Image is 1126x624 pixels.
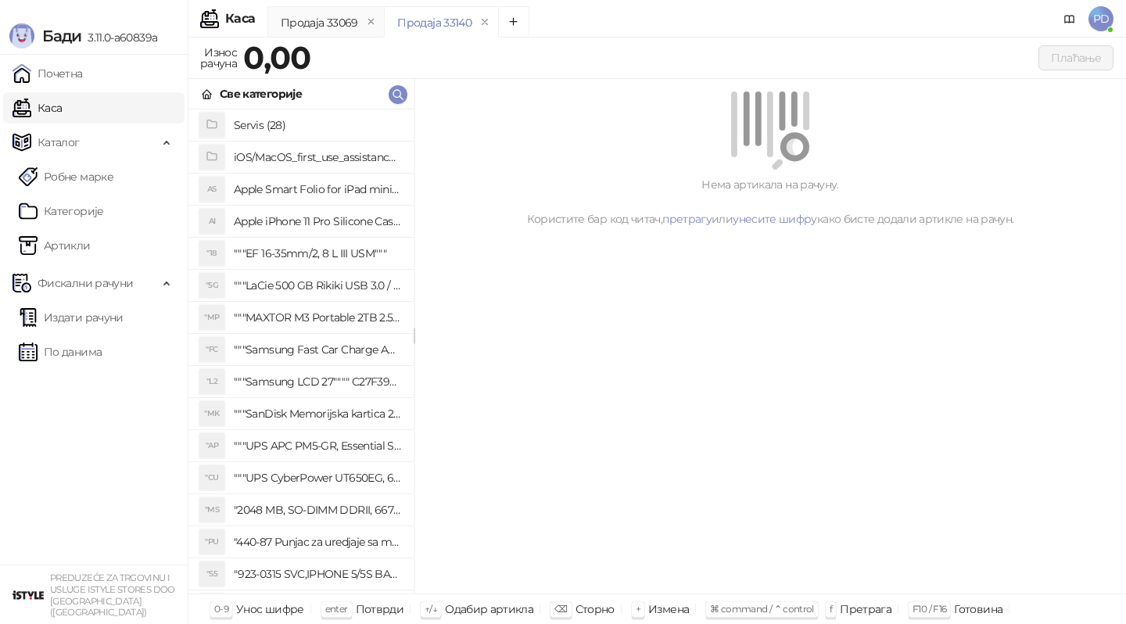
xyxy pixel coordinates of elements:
span: + [636,603,640,615]
div: grid [188,109,414,594]
div: Износ рачуна [197,42,240,74]
div: AS [199,177,224,202]
div: Одабир артикла [445,599,533,619]
div: "FC [199,337,224,362]
h4: """EF 16-35mm/2, 8 L III USM""" [234,241,401,266]
button: Add tab [498,6,529,38]
h4: """Samsung LCD 27"""" C27F390FHUXEN""" [234,369,401,394]
a: Почетна [13,58,83,89]
h4: Servis (28) [234,113,401,138]
h4: iOS/MacOS_first_use_assistance (4) [234,145,401,170]
button: Плаћање [1038,45,1113,70]
div: "CU [199,465,224,490]
h4: Apple iPhone 11 Pro Silicone Case - Black [234,209,401,234]
div: Нема артикала на рачуну. Користите бар код читач, или како бисте додали артикле на рачун. [433,176,1107,228]
div: "AP [199,433,224,458]
div: Потврди [356,599,404,619]
a: По данима [19,336,102,368]
a: Документација [1057,6,1082,31]
small: PREDUZEĆE ZA TRGOVINU I USLUGE ISTYLE STORES DOO [GEOGRAPHIC_DATA] ([GEOGRAPHIC_DATA]) [50,572,175,618]
div: Претрага [840,599,891,619]
strong: 0,00 [243,38,310,77]
h4: "2048 MB, SO-DIMM DDRII, 667 MHz, Napajanje 1,8 0,1 V, Latencija CL5" [234,497,401,522]
a: унесите шифру [733,212,817,226]
div: Унос шифре [236,599,304,619]
button: remove [361,16,382,29]
a: Робне марке [19,161,113,192]
div: "18 [199,241,224,266]
div: "MP [199,305,224,330]
span: ⌘ command / ⌃ control [710,603,814,615]
div: "L2 [199,369,224,394]
h4: """Samsung Fast Car Charge Adapter, brzi auto punja_, boja crna""" [234,337,401,362]
span: PD [1088,6,1113,31]
div: "MK [199,401,224,426]
div: Продаја 33140 [397,14,472,31]
h4: "440-87 Punjac za uredjaje sa micro USB portom 4/1, Stand." [234,529,401,554]
a: Каса [13,92,62,124]
div: Продаја 33069 [281,14,358,31]
div: "5G [199,273,224,298]
img: Logo [9,23,34,48]
div: Готовина [954,599,1002,619]
h4: """SanDisk Memorijska kartica 256GB microSDXC sa SD adapterom SDSQXA1-256G-GN6MA - Extreme PLUS, ... [234,401,401,426]
h4: """LaCie 500 GB Rikiki USB 3.0 / Ultra Compact & Resistant aluminum / USB 3.0 / 2.5""""""" [234,273,401,298]
div: "S5 [199,561,224,586]
div: "MS [199,497,224,522]
span: Бади [42,27,81,45]
h4: Apple Smart Folio for iPad mini (A17 Pro) - Sage [234,177,401,202]
div: Све категорије [220,85,302,102]
span: 3.11.0-a60839a [81,30,157,45]
span: ⌫ [554,603,567,615]
span: f [830,603,832,615]
button: remove [475,16,495,29]
span: Каталог [38,127,80,158]
span: Фискални рачуни [38,267,133,299]
h4: """UPS CyberPower UT650EG, 650VA/360W , line-int., s_uko, desktop""" [234,465,401,490]
span: 0-9 [214,603,228,615]
a: Категорије [19,195,104,227]
h4: "923-0315 SVC,IPHONE 5/5S BATTERY REMOVAL TRAY Držač za iPhone sa kojim se otvara display [234,561,401,586]
a: претрагу [662,212,712,226]
div: Измена [648,599,689,619]
span: ↑/↓ [425,603,437,615]
a: Издати рачуни [19,302,124,333]
h4: """UPS APC PM5-GR, Essential Surge Arrest,5 utic_nica""" [234,433,401,458]
h4: """MAXTOR M3 Portable 2TB 2.5"""" crni eksterni hard disk HX-M201TCB/GM""" [234,305,401,330]
a: ArtikliАртикли [19,230,91,261]
div: AI [199,209,224,234]
img: 64x64-companyLogo-77b92cf4-9946-4f36-9751-bf7bb5fd2c7d.png [13,579,44,611]
div: "PU [199,529,224,554]
div: Каса [225,13,255,25]
div: Сторно [576,599,615,619]
span: enter [325,603,348,615]
span: F10 / F16 [913,603,946,615]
